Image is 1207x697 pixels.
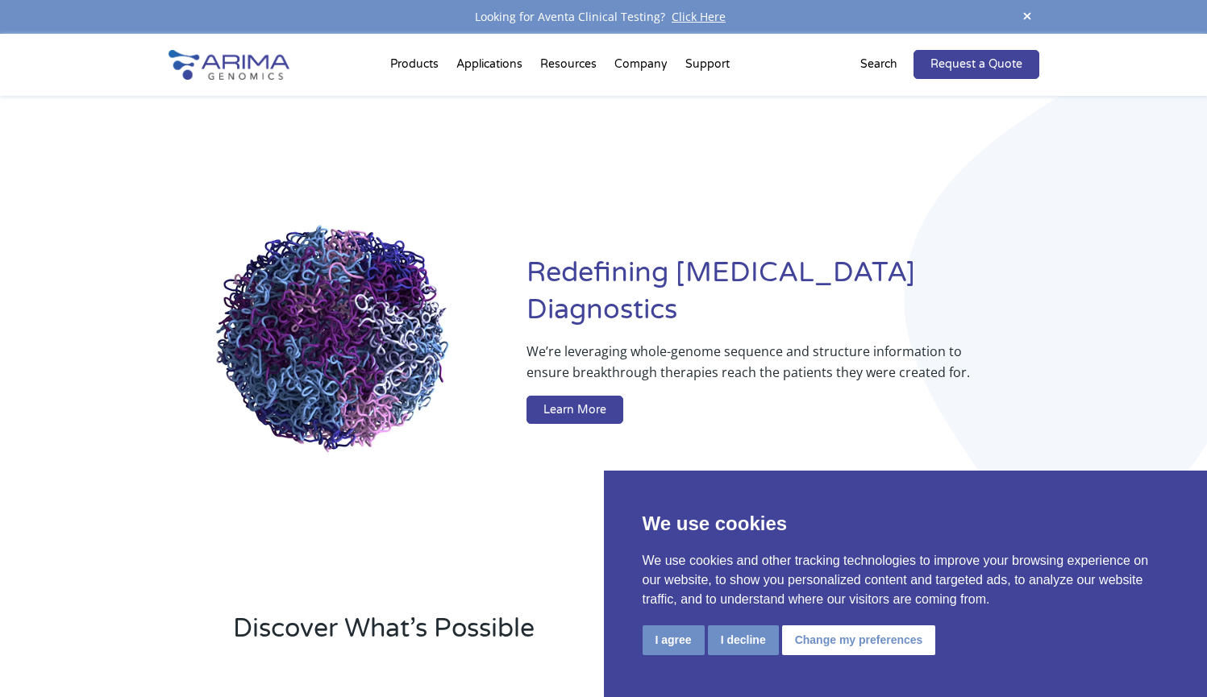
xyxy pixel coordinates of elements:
img: Arima-Genomics-logo [169,50,289,80]
button: I agree [643,625,705,655]
div: Looking for Aventa Clinical Testing? [169,6,1039,27]
p: We’re leveraging whole-genome sequence and structure information to ensure breakthrough therapies... [527,341,974,396]
h1: Redefining [MEDICAL_DATA] Diagnostics [527,255,1038,341]
p: We use cookies [643,509,1169,538]
a: Click Here [665,9,732,24]
p: We use cookies and other tracking technologies to improve your browsing experience on our website... [643,551,1169,609]
a: Learn More [527,396,623,425]
p: Search [860,54,897,75]
h2: Discover What’s Possible [233,611,810,659]
a: Request a Quote [914,50,1039,79]
button: Change my preferences [782,625,936,655]
button: I decline [708,625,779,655]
